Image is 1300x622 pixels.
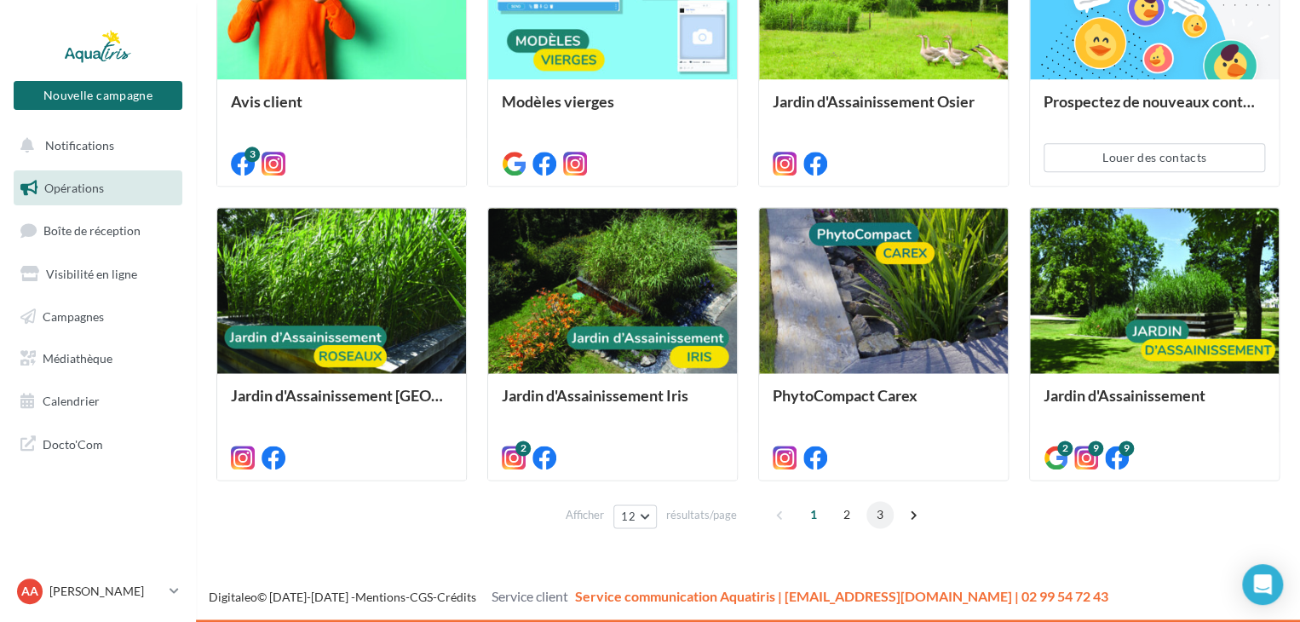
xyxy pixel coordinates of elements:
[437,590,476,604] a: Crédits
[10,212,186,249] a: Boîte de réception
[43,394,100,408] span: Calendrier
[833,501,860,528] span: 2
[502,93,723,127] div: Modèles vierges
[1057,441,1073,456] div: 2
[410,590,433,604] a: CGS
[209,590,1108,604] span: © [DATE]-[DATE] - - -
[773,387,994,421] div: PhytoCompact Carex
[621,510,636,523] span: 12
[1044,93,1265,127] div: Prospectez de nouveaux contacts
[10,383,186,419] a: Calendrier
[14,81,182,110] button: Nouvelle campagne
[666,507,737,523] span: résultats/page
[43,308,104,323] span: Campagnes
[43,351,112,366] span: Médiathèque
[43,223,141,238] span: Boîte de réception
[10,299,186,335] a: Campagnes
[10,256,186,292] a: Visibilité en ligne
[14,575,182,608] a: AA [PERSON_NAME]
[1088,441,1103,456] div: 9
[21,583,38,600] span: AA
[209,590,257,604] a: Digitaleo
[866,501,894,528] span: 3
[46,267,137,281] span: Visibilité en ligne
[515,441,531,456] div: 2
[800,501,827,528] span: 1
[49,583,163,600] p: [PERSON_NAME]
[244,147,260,162] div: 3
[566,507,604,523] span: Afficher
[492,588,568,604] span: Service client
[613,504,657,528] button: 12
[1044,387,1265,421] div: Jardin d'Assainissement
[43,433,103,455] span: Docto'Com
[1119,441,1134,456] div: 9
[575,588,1108,604] span: Service communication Aquatiris | [EMAIL_ADDRESS][DOMAIN_NAME] | 02 99 54 72 43
[10,128,179,164] button: Notifications
[45,138,114,153] span: Notifications
[1242,564,1283,605] div: Open Intercom Messenger
[1044,143,1265,172] button: Louer des contacts
[355,590,406,604] a: Mentions
[44,181,104,195] span: Opérations
[502,387,723,421] div: Jardin d'Assainissement Iris
[10,170,186,206] a: Opérations
[231,387,452,421] div: Jardin d'Assainissement [GEOGRAPHIC_DATA]
[231,93,452,127] div: Avis client
[10,426,186,462] a: Docto'Com
[10,341,186,377] a: Médiathèque
[773,93,994,127] div: Jardin d'Assainissement Osier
